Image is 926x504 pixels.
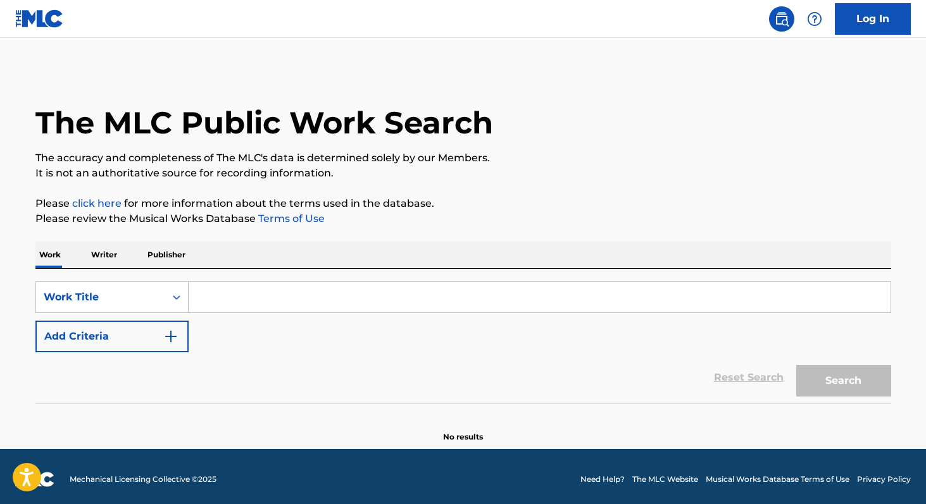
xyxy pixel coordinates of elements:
a: The MLC Website [632,474,698,485]
h1: The MLC Public Work Search [35,104,493,142]
img: help [807,11,822,27]
p: Publisher [144,242,189,268]
p: It is not an authoritative source for recording information. [35,166,891,181]
form: Search Form [35,281,891,403]
p: Writer [87,242,121,268]
a: Terms of Use [256,212,325,224]
p: The accuracy and completeness of The MLC's data is determined solely by our Members. [35,151,891,166]
div: Help [802,6,827,32]
p: No results [443,416,483,443]
img: search [774,11,789,27]
a: Public Search [769,6,794,32]
div: Work Title [44,290,158,305]
p: Work [35,242,65,268]
img: MLC Logo [15,9,64,28]
a: Musical Works Database Terms of Use [706,474,849,485]
a: Privacy Policy [857,474,911,485]
a: Log In [835,3,911,35]
img: 9d2ae6d4665cec9f34b9.svg [163,329,178,344]
p: Please review the Musical Works Database [35,211,891,226]
a: Need Help? [580,474,625,485]
p: Please for more information about the terms used in the database. [35,196,891,211]
button: Add Criteria [35,321,189,352]
a: click here [72,197,122,209]
span: Mechanical Licensing Collective © 2025 [70,474,216,485]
